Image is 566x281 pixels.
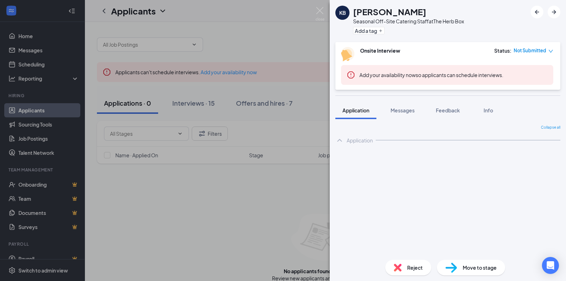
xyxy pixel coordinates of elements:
span: Feedback [436,107,460,113]
div: KB [339,9,346,16]
span: Collapse all [541,125,560,130]
span: down [548,49,553,54]
svg: ChevronUp [335,136,344,145]
button: PlusAdd a tag [353,27,385,34]
span: Not Submitted [514,47,546,54]
svg: ArrowLeftNew [533,8,541,16]
span: Messages [391,107,415,113]
div: Application [347,137,373,144]
svg: ArrowRight [550,8,558,16]
button: ArrowRight [548,6,560,18]
span: Info [484,107,493,113]
button: ArrowLeftNew [531,6,543,18]
h1: [PERSON_NAME] [353,6,426,18]
button: Add your availability now [359,71,416,78]
span: Move to stage [463,264,497,271]
svg: Plus [379,29,383,33]
span: Application [342,107,369,113]
div: Status : [494,47,512,54]
span: Reject [407,264,423,271]
div: Seasonal Off-Site Catering Staff at The Herb Box [353,18,464,25]
b: Onsite Interview [360,47,400,54]
span: so applicants can schedule interviews. [359,72,503,78]
svg: Error [347,71,355,79]
div: Open Intercom Messenger [542,257,559,274]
